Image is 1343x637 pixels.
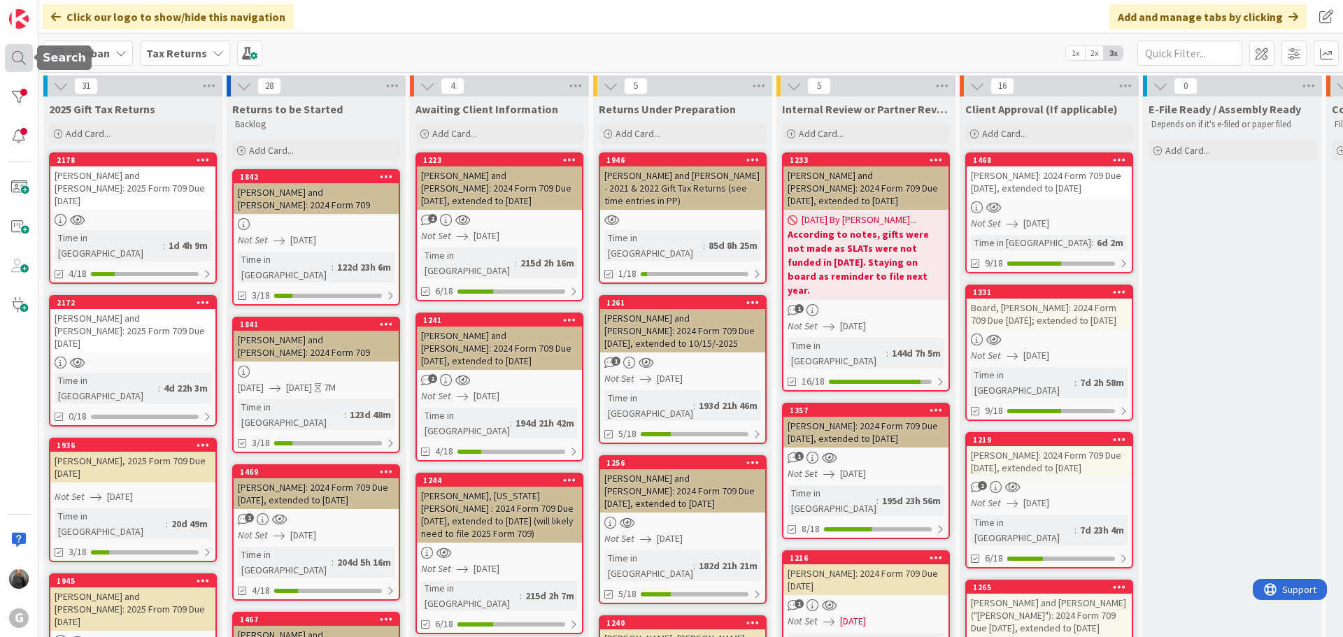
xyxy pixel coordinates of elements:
[421,408,510,438] div: Time in [GEOGRAPHIC_DATA]
[234,171,399,183] div: 1842
[69,409,87,424] span: 0/18
[967,581,1132,637] div: 1265[PERSON_NAME] and [PERSON_NAME] ("[PERSON_NAME]"): 2024 Form 709 Due [DATE], extended to [DATE]
[985,403,1003,418] span: 9/18
[49,102,155,116] span: 2025 Gift Tax Returns
[252,436,270,450] span: 3/18
[249,144,294,157] span: Add Card...
[324,380,336,395] div: 7M
[435,284,453,299] span: 6/18
[1076,522,1128,538] div: 7d 23h 4m
[428,374,437,383] span: 1
[286,380,312,395] span: [DATE]
[1085,46,1104,60] span: 2x
[618,266,637,281] span: 1/18
[782,403,950,539] a: 1357[PERSON_NAME]: 2024 Form 709 Due [DATE], extended to [DATE]Not Set[DATE]Time in [GEOGRAPHIC_D...
[1076,375,1128,390] div: 7d 2h 58m
[967,154,1132,197] div: 1468[PERSON_NAME]: 2024 Form 709 Due [DATE], extended to [DATE]
[973,435,1132,445] div: 1219
[234,613,399,626] div: 1467
[50,439,215,482] div: 1936[PERSON_NAME], 2025 Form 709 Due [DATE]
[9,608,29,628] div: G
[693,558,695,573] span: :
[600,469,765,513] div: [PERSON_NAME] and [PERSON_NAME]: 2024 Form 709 Due [DATE], extended to [DATE]
[599,295,767,444] a: 1261[PERSON_NAME] and [PERSON_NAME]: 2024 Form 709 Due [DATE], extended to 10/15/-2025Not Set[DAT...
[55,373,158,403] div: Time in [GEOGRAPHIC_DATA]
[158,380,160,396] span: :
[234,331,399,362] div: [PERSON_NAME] and [PERSON_NAME]: 2024 Form 709
[421,229,451,242] i: Not Set
[69,266,87,281] span: 4/18
[600,154,765,210] div: 1946[PERSON_NAME] and [PERSON_NAME] - 2021 & 2022 Gift Tax Returns (see time entries in PP)
[788,615,818,627] i: Not Set
[604,532,634,545] i: Not Set
[238,234,268,246] i: Not Set
[49,152,217,284] a: 2178[PERSON_NAME] and [PERSON_NAME]: 2025 Form 709 Due [DATE]Time in [GEOGRAPHIC_DATA]:1d 4h 9m4/18
[240,172,399,182] div: 1842
[879,493,944,508] div: 195d 23h 56m
[245,513,254,522] span: 1
[421,580,520,611] div: Time in [GEOGRAPHIC_DATA]
[474,389,499,403] span: [DATE]
[71,45,110,62] span: Kanban
[1149,102,1301,116] span: E-File Ready / Assembly Ready
[802,213,916,227] span: [DATE] By [PERSON_NAME]...
[985,256,1003,271] span: 9/18
[234,183,399,214] div: [PERSON_NAME] and [PERSON_NAME]: 2024 Form 709
[57,576,215,586] div: 1945
[29,2,64,19] span: Support
[600,309,765,352] div: [PERSON_NAME] and [PERSON_NAME]: 2024 Form 709 Due [DATE], extended to 10/15/-2025
[168,516,211,531] div: 20d 49m
[783,552,948,595] div: 1216[PERSON_NAME]: 2024 Form 709 Due [DATE]
[783,552,948,564] div: 1216
[510,415,512,431] span: :
[50,452,215,482] div: [PERSON_NAME], 2025 Form 709 Due [DATE]
[795,452,804,461] span: 1
[417,166,582,210] div: [PERSON_NAME] and [PERSON_NAME]: 2024 Form 709 Due [DATE], extended to [DATE]
[1023,496,1049,510] span: [DATE]
[421,248,515,278] div: Time in [GEOGRAPHIC_DATA]
[107,489,133,504] span: [DATE]
[1023,216,1049,231] span: [DATE]
[344,407,346,422] span: :
[423,155,582,165] div: 1223
[50,296,215,309] div: 2172
[417,327,582,370] div: [PERSON_NAME] and [PERSON_NAME]: 2024 Form 709 Due [DATE], extended to [DATE]
[657,371,683,386] span: [DATE]
[43,51,86,64] h5: Search
[967,434,1132,446] div: 1219
[965,102,1118,116] span: Client Approval (If applicable)
[146,46,207,60] b: Tax Returns
[415,473,583,634] a: 1244[PERSON_NAME], [US_STATE][PERSON_NAME] : 2024 Form 709 Due [DATE], extended to [DATE] (will l...
[802,374,825,389] span: 16/18
[971,349,1001,362] i: Not Set
[965,152,1133,273] a: 1468[PERSON_NAME]: 2024 Form 709 Due [DATE], extended to [DATE]Not Set[DATE]Time in [GEOGRAPHIC_D...
[57,441,215,450] div: 1936
[9,9,29,29] img: Visit kanbanzone.com
[441,78,464,94] span: 4
[238,399,344,430] div: Time in [GEOGRAPHIC_DATA]
[234,478,399,509] div: [PERSON_NAME]: 2024 Form 709 Due [DATE], extended to [DATE]
[807,78,831,94] span: 5
[417,487,582,543] div: [PERSON_NAME], [US_STATE][PERSON_NAME] : 2024 Form 709 Due [DATE], extended to [DATE] (will likel...
[240,467,399,477] div: 1469
[971,496,1001,509] i: Not Set
[334,554,395,570] div: 204d 5h 16m
[69,545,87,559] span: 3/18
[973,155,1132,165] div: 1468
[1074,522,1076,538] span: :
[50,309,215,352] div: [PERSON_NAME] and [PERSON_NAME]: 2025 Form 709 Due [DATE]
[782,102,950,116] span: Internal Review or Partner Review
[967,299,1132,329] div: Board, [PERSON_NAME]: 2024 Form 709 Due [DATE]; extended to [DATE]
[332,554,334,570] span: :
[973,287,1132,297] div: 1331
[888,345,944,361] div: 144d 7h 5m
[55,230,163,261] div: Time in [GEOGRAPHIC_DATA]
[474,229,499,243] span: [DATE]
[50,575,215,631] div: 1945[PERSON_NAME] and [PERSON_NAME]: 2025 From 709 Due [DATE]
[840,466,866,481] span: [DATE]
[971,515,1074,545] div: Time in [GEOGRAPHIC_DATA]
[240,320,399,329] div: 1841
[693,398,695,413] span: :
[57,155,215,165] div: 2178
[600,296,765,309] div: 1261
